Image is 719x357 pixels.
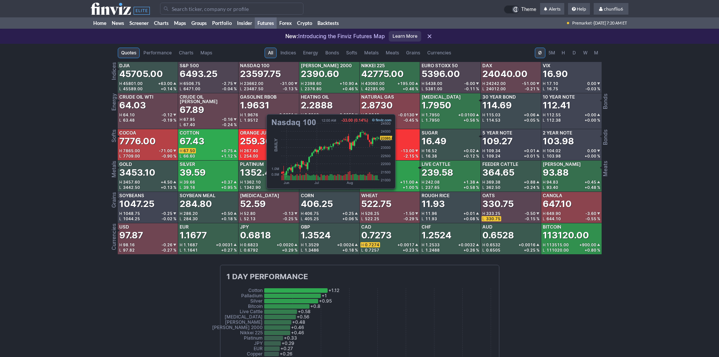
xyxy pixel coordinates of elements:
[180,87,183,91] span: L
[543,149,547,153] span: H
[119,135,156,147] div: 7776.00
[504,5,536,14] a: Theme
[546,48,558,58] button: 5M
[240,63,269,68] div: Nasdaq 100
[221,154,237,158] div: +1.12
[561,49,566,57] span: H
[162,154,176,158] div: -0.90
[535,48,545,58] button: Ø
[294,87,297,91] span: %
[301,113,305,117] span: H
[123,148,140,153] span: 7865.00
[178,161,238,192] a: Silver39.59H39.66+0.37L39.16+0.95 %
[340,82,354,85] span: +10.90
[183,180,195,184] span: 39.66
[464,87,479,91] div: -0.11
[221,149,233,153] span: +0.75
[123,180,140,184] span: 3457.60
[240,87,244,91] span: L
[594,49,599,57] span: M
[119,82,123,85] span: H
[118,62,178,93] a: DJIA45705.00H45801.00+63.00L45589.00+0.14 %
[482,95,516,99] div: 30 Year Bond
[365,81,385,86] span: 43060.00
[123,113,135,117] span: 64.10
[403,48,423,58] a: Grains
[420,129,480,160] a: Sugar16.49H16.52+0.02L16.38+0.12 %
[458,113,475,117] span: +0.0100
[234,154,237,158] span: %
[548,49,555,57] span: 5M
[425,118,440,122] span: 1.7950
[119,87,123,91] span: L
[200,49,212,57] span: Maps
[486,154,500,158] span: 109.24
[244,154,258,158] span: 254.00
[346,49,357,57] span: Softs
[180,104,204,116] div: 67.89
[197,48,216,58] a: Maps
[365,113,379,117] span: 2.9040
[189,17,209,29] a: Groups
[420,93,480,129] a: [MEDICAL_DATA]1.7950H1.7950+0.0100L1.7950+0.56 %
[305,113,319,117] span: 2.2919
[180,68,217,80] div: 6493.25
[482,131,512,135] div: 5 Year Note
[119,68,163,80] div: 45705.00
[176,48,197,58] a: Charts
[524,118,539,122] div: +0.05
[234,17,255,29] a: Insider
[240,135,272,147] div: 259.30
[143,49,172,57] span: Performance
[547,154,561,158] span: 103.98
[482,63,492,68] div: DAX
[244,113,258,117] span: 1.9676
[482,154,486,158] span: L
[382,48,402,58] a: Meats
[536,87,539,91] span: %
[158,82,172,85] span: +63.00
[361,95,394,99] div: Natural Gas
[425,148,437,153] span: 16.52
[543,113,547,117] span: H
[476,154,479,158] span: %
[543,63,550,68] div: VIX
[277,48,299,58] a: Indices
[127,17,151,29] a: Screener
[301,95,329,99] div: Heating Oil
[558,48,569,58] button: H
[361,99,393,111] div: 2.8730
[547,81,558,86] span: 17.10
[222,82,233,85] span: -2.75
[360,62,420,93] a: Nikkei 22542775.00H43060.00+195.00L42285.00+0.46 %
[221,180,233,184] span: +0.37
[365,87,385,91] span: 42285.00
[119,180,123,184] span: H
[119,131,136,135] div: Cocoa
[244,148,258,153] span: 267.40
[121,49,136,57] span: Quotes
[119,118,123,122] span: L
[486,113,500,117] span: 115.03
[364,49,379,57] span: Metals
[482,149,486,153] span: H
[482,99,512,111] div: 114.69
[547,148,561,153] span: 104.02
[572,49,577,57] span: D
[119,167,156,179] div: 3453.10
[522,82,536,85] span: -51.00
[355,87,358,91] span: %
[422,63,458,68] div: Euro Stoxx 50
[585,113,596,117] span: +0.00
[209,17,234,29] a: Portfolio
[591,48,602,58] button: M
[239,62,299,93] a: Nasdaq 10023597.75H23662.00-31.00L23487.50-0.13 %
[280,82,294,85] span: -31.00
[386,49,399,57] span: Meats
[422,68,460,80] div: 5396.00
[536,154,539,158] span: %
[222,117,233,121] span: -0.16
[119,149,123,153] span: H
[265,48,277,58] a: All
[389,31,421,42] a: Learn More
